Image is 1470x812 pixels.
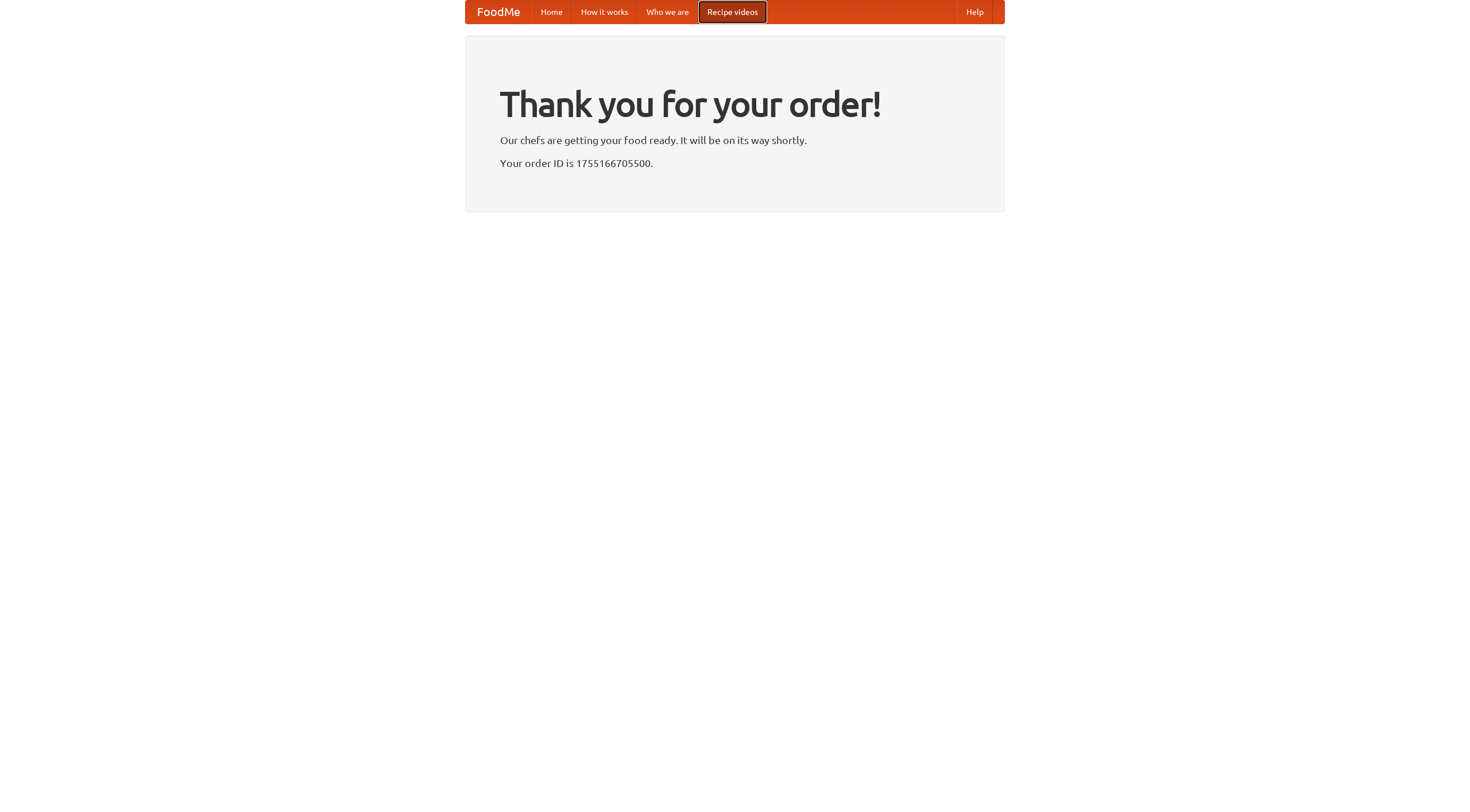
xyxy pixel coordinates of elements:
a: Recipe videos [698,1,767,24]
a: FoodMe [466,1,532,24]
a: Home [532,1,572,24]
p: Our chefs are getting your food ready. It will be on its way shortly. [500,131,970,149]
h1: Thank you for your order! [500,76,970,131]
a: Who we are [637,1,698,24]
p: Your order ID is 1755166705500. [500,154,970,172]
a: How it works [572,1,637,24]
a: Help [957,1,993,24]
